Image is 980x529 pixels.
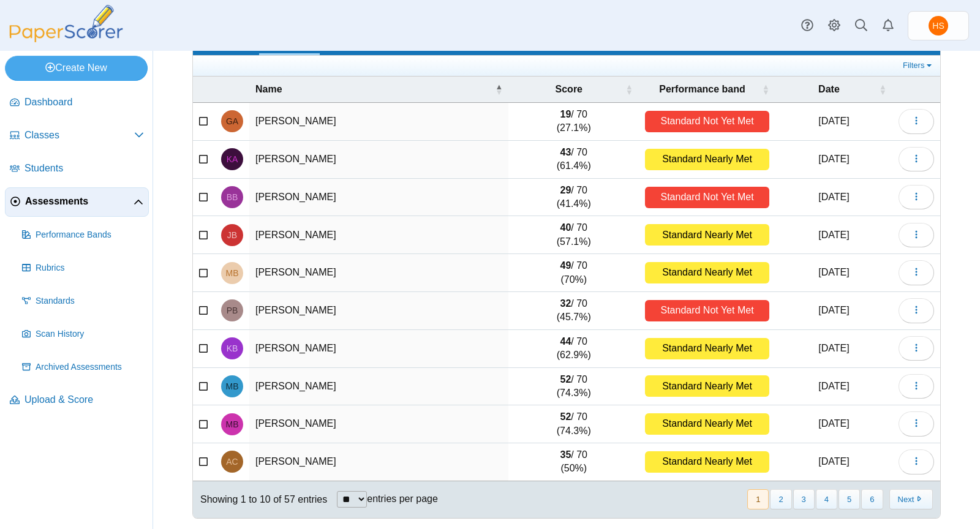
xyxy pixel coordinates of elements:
a: Assessments [5,187,149,217]
td: [PERSON_NAME] [249,179,508,217]
b: 35 [560,449,571,460]
span: Matthew Boffalo [226,382,239,391]
span: Date : Activate to sort [879,83,886,96]
span: Students [24,162,144,175]
span: Performance Bands [36,229,144,241]
span: Howard Stanger [929,16,948,36]
div: Standard Not Yet Met [645,187,769,208]
div: Standard Nearly Met [645,413,769,435]
td: [PERSON_NAME] [249,330,508,368]
span: Katherine Adams [227,155,238,163]
b: 40 [560,222,571,233]
span: Gabriella Abdellatif [226,117,238,126]
time: Sep 25, 2025 at 2:47 PM [818,230,849,240]
a: Classes [5,121,149,151]
div: Standard Nearly Met [645,262,769,283]
img: PaperScorer [5,5,127,42]
button: 4 [816,489,837,509]
span: Arcangelo Capozzolo [226,457,238,466]
td: [PERSON_NAME] [249,216,508,254]
span: Standards [36,295,144,307]
span: Kenneth Blarr [227,344,238,353]
td: [PERSON_NAME] [249,254,508,292]
span: Dashboard [24,96,144,109]
span: Name [255,83,492,96]
a: Students [5,154,149,184]
div: Standard Nearly Met [645,224,769,246]
a: Archived Assessments [17,353,149,382]
time: Sep 25, 2025 at 2:46 PM [818,456,849,467]
div: Standard Nearly Met [645,338,769,359]
time: Sep 25, 2025 at 2:47 PM [818,267,849,277]
span: Classes [24,129,134,142]
span: Performance band [645,83,759,96]
time: Sep 25, 2025 at 2:46 PM [818,192,849,202]
td: / 70 (62.9%) [508,330,639,368]
span: Score [514,83,623,96]
a: Upload & Score [5,386,149,415]
time: Sep 25, 2025 at 2:46 PM [818,381,849,391]
td: [PERSON_NAME] [249,405,508,443]
button: 2 [770,489,791,509]
span: Maeve Borden [226,420,239,429]
span: Score : Activate to sort [625,83,633,96]
span: Scan History [36,328,144,340]
td: / 70 (50%) [508,443,639,481]
b: 29 [560,185,571,195]
td: / 70 (74.3%) [508,368,639,406]
div: Standard Nearly Met [645,451,769,473]
td: [PERSON_NAME] [249,292,508,330]
div: Standard Not Yet Met [645,111,769,132]
time: Sep 25, 2025 at 2:47 PM [818,305,849,315]
td: [PERSON_NAME] [249,103,508,141]
a: Standards [17,287,149,316]
button: 5 [839,489,860,509]
nav: pagination [746,489,933,509]
b: 49 [560,260,571,271]
a: PaperScorer [5,34,127,44]
b: 43 [560,147,571,157]
span: Upload & Score [24,393,144,407]
div: Standard Nearly Met [645,375,769,397]
b: 32 [560,298,571,309]
td: / 70 (70%) [508,254,639,292]
td: / 70 (41.4%) [508,179,639,217]
button: Next [889,489,933,509]
label: entries per page [367,493,438,504]
td: / 70 (57.1%) [508,216,639,254]
span: Peter Biglin [227,306,238,315]
time: Sep 25, 2025 at 2:47 PM [818,343,849,353]
a: Howard Stanger [908,11,969,40]
b: 19 [560,109,571,119]
time: Sep 25, 2025 at 2:46 PM [818,418,849,429]
a: Filters [900,59,937,72]
span: Howard Stanger [932,21,944,30]
button: 3 [793,489,815,509]
b: 52 [560,374,571,385]
td: [PERSON_NAME] [249,368,508,406]
span: Myles Benchley [226,269,239,277]
div: Showing 1 to 10 of 57 entries [193,481,327,518]
button: 1 [747,489,769,509]
span: John Bauer [227,231,237,239]
a: Create New [5,56,148,80]
td: / 70 (74.3%) [508,405,639,443]
td: / 70 (45.7%) [508,292,639,330]
a: Rubrics [17,253,149,283]
span: Date [782,83,876,96]
td: [PERSON_NAME] [249,141,508,179]
b: 44 [560,336,571,347]
a: Performance Bands [17,220,149,250]
span: Archived Assessments [36,361,144,373]
td: / 70 (27.1%) [508,103,639,141]
time: Sep 25, 2025 at 2:47 PM [818,154,849,164]
time: Sep 25, 2025 at 2:47 PM [818,116,849,126]
a: Alerts [875,12,902,39]
td: / 70 (61.4%) [508,141,639,179]
span: Brendan Ball [227,193,238,201]
a: Dashboard [5,88,149,118]
span: Rubrics [36,262,144,274]
span: Assessments [25,195,134,208]
a: Scan History [17,320,149,349]
span: Performance band : Activate to sort [762,83,769,96]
